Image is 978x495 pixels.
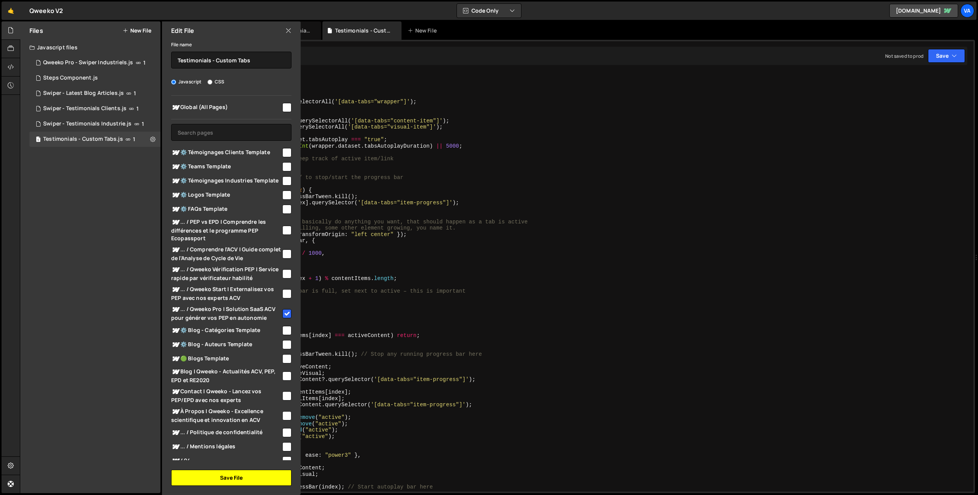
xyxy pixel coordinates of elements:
[171,354,281,363] span: 🟢 Blogs Template
[29,116,160,132] div: 17285/47914.js
[207,78,224,86] label: CSS
[207,80,212,85] input: CSS
[36,137,40,143] span: 1
[29,86,160,101] div: 17285/48126.js
[171,456,281,466] span: 404
[43,105,126,112] div: Swiper - Testimonials Clients.js
[171,367,281,384] span: Blog | Qweeko - Actualités ACV, PEP, EPD et RE2020
[29,55,160,70] div: 17285/47962.js
[171,41,192,49] label: File name
[171,387,281,404] span: Contact | Qweeko - Lancez vos PEP/EPD avec nos experts
[171,176,281,186] span: ⚙️ Témoignages Industries Template
[43,75,98,81] div: Steps Component.js
[171,305,281,322] span: ... / Qweeko Pro | Solution SaaS ACV pour générer vos PEP en autonomie
[133,136,135,142] span: 1
[43,90,124,97] div: Swiper - Latest Blog Articles.js
[889,4,958,18] a: [DOMAIN_NAME]
[20,40,160,55] div: Javascript files
[171,218,281,242] span: ... / PEP vs EPD | Comprendre les différences et le programme PEP Ecopassport
[142,121,144,127] span: 1
[335,27,392,34] div: Testimonials - Custom Tabs.js
[43,120,131,127] div: Swiper - Testimonials Industrie.js
[171,285,281,302] span: ... / Qweeko Start | Externalisez vos PEP avec nos experts ACV
[171,442,281,451] span: ... / Mentions légales
[29,6,63,15] div: Qweeko V2
[43,136,123,143] div: Testimonials - Custom Tabs.js
[171,340,281,349] span: ⚙️ Blog - Auteurs Template
[171,245,281,262] span: ... / Comprendre l'ACV | Guide complet de l'Analyse de Cycle de Vie
[171,326,281,335] span: ⚙️ Blog - Catégories Template
[29,101,160,116] div: Swiper - Testimonials Clients.js
[2,2,20,20] a: 🤙
[143,60,146,66] span: 1
[171,80,176,85] input: Javascript
[171,26,194,35] h2: Edit File
[171,162,281,171] span: ⚙️ Teams Template
[171,205,281,214] span: ⚙️ FAQs Template
[171,103,281,112] span: Global (All Pages)
[29,26,43,35] h2: Files
[134,90,136,96] span: 1
[171,124,291,141] input: Search pages
[171,148,281,157] span: ⚙️ Témoignages Clients Template
[408,27,440,34] div: New File
[928,49,965,63] button: Save
[29,132,160,147] div: 17285/48512.js
[171,470,291,486] button: Save File
[171,191,281,200] span: ⚙️ Logos Template
[457,4,521,18] button: Code Only
[123,28,151,34] button: New File
[960,4,974,18] a: Va
[29,70,160,86] div: 17285/48217.js
[171,428,281,437] span: ... / Politique de confidentialité
[885,53,923,59] div: Not saved to prod
[43,59,133,66] div: Qweeko Pro - Swiper Industriels.js
[171,265,281,282] span: ... / Qweeko Vérification PEP | Service rapide par vérificateur habilité
[171,78,202,86] label: Javascript
[136,106,139,112] span: 1
[171,407,281,424] span: À Propos | Qweeko - Excellence scientifique et innovation en ACV
[171,52,291,68] input: Name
